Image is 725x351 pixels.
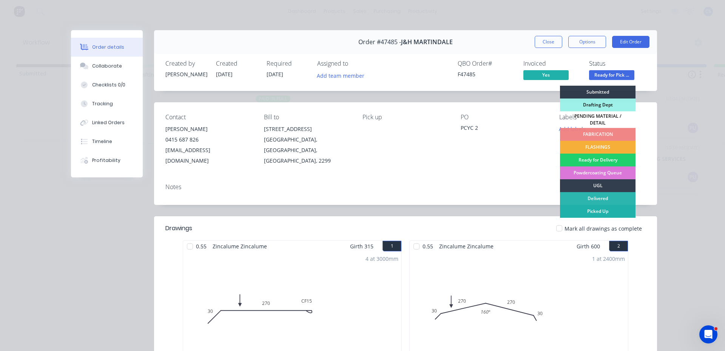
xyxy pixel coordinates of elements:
[366,255,398,263] div: 4 at 3000mm
[523,70,569,80] span: Yes
[560,192,636,205] div: Delivered
[71,132,143,151] button: Timeline
[165,145,252,166] div: [EMAIL_ADDRESS][DOMAIN_NAME]
[267,60,308,67] div: Required
[71,151,143,170] button: Profitability
[210,241,270,252] span: Zincalume Zincalume
[358,38,401,46] span: Order #47485 -
[461,114,547,121] div: PO
[165,60,207,67] div: Created by
[461,124,547,134] div: PCYC 2
[577,241,600,252] span: Girth 600
[699,325,717,343] iframe: Intercom live chat
[458,60,514,67] div: QBO Order #
[92,82,125,88] div: Checklists 0/0
[401,38,453,46] span: J&H MARTINDALE
[71,38,143,57] button: Order details
[609,241,628,251] button: 2
[216,60,258,67] div: Created
[313,70,369,80] button: Add team member
[92,138,112,145] div: Timeline
[420,241,436,252] span: 0.55
[71,113,143,132] button: Linked Orders
[92,63,122,69] div: Collaborate
[383,241,401,251] button: 1
[350,241,373,252] span: Girth 315
[165,183,646,191] div: Notes
[71,94,143,113] button: Tracking
[589,70,634,82] button: Ready for Pick ...
[264,124,350,134] div: [STREET_ADDRESS]
[317,60,393,67] div: Assigned to
[560,154,636,166] div: Ready for Delivery
[165,134,252,145] div: 0415 687 826
[362,114,449,121] div: Pick up
[317,70,369,80] button: Add team member
[560,179,636,192] div: UGL
[560,86,636,99] div: Submitted
[560,99,636,111] div: Drafting Dept
[165,124,252,166] div: [PERSON_NAME]0415 687 826[EMAIL_ADDRESS][DOMAIN_NAME]
[193,241,210,252] span: 0.55
[560,111,636,128] div: PENDING MATERIAL / DETAIL
[560,166,636,179] div: Powdercoating Queue
[555,124,590,134] button: Add labels
[165,70,207,78] div: [PERSON_NAME]
[436,241,497,252] span: Zincalume Zincalume
[216,71,233,78] span: [DATE]
[458,70,514,78] div: F47485
[264,124,350,166] div: [STREET_ADDRESS][GEOGRAPHIC_DATA], [GEOGRAPHIC_DATA], [GEOGRAPHIC_DATA], 2299
[559,114,646,121] div: Labels
[264,134,350,166] div: [GEOGRAPHIC_DATA], [GEOGRAPHIC_DATA], [GEOGRAPHIC_DATA], 2299
[568,36,606,48] button: Options
[560,128,636,141] div: FABRICATION
[92,44,124,51] div: Order details
[71,75,143,94] button: Checklists 0/0
[264,114,350,121] div: Bill to
[612,36,649,48] button: Edit Order
[165,114,252,121] div: Contact
[92,100,113,107] div: Tracking
[71,57,143,75] button: Collaborate
[560,205,636,218] div: Picked Up
[560,141,636,154] div: FLASHINGS
[92,157,120,164] div: Profitability
[92,119,125,126] div: Linked Orders
[535,36,562,48] button: Close
[589,70,634,80] span: Ready for Pick ...
[267,71,283,78] span: [DATE]
[523,60,580,67] div: Invoiced
[589,60,646,67] div: Status
[592,255,625,263] div: 1 at 2400mm
[165,124,252,134] div: [PERSON_NAME]
[165,224,192,233] div: Drawings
